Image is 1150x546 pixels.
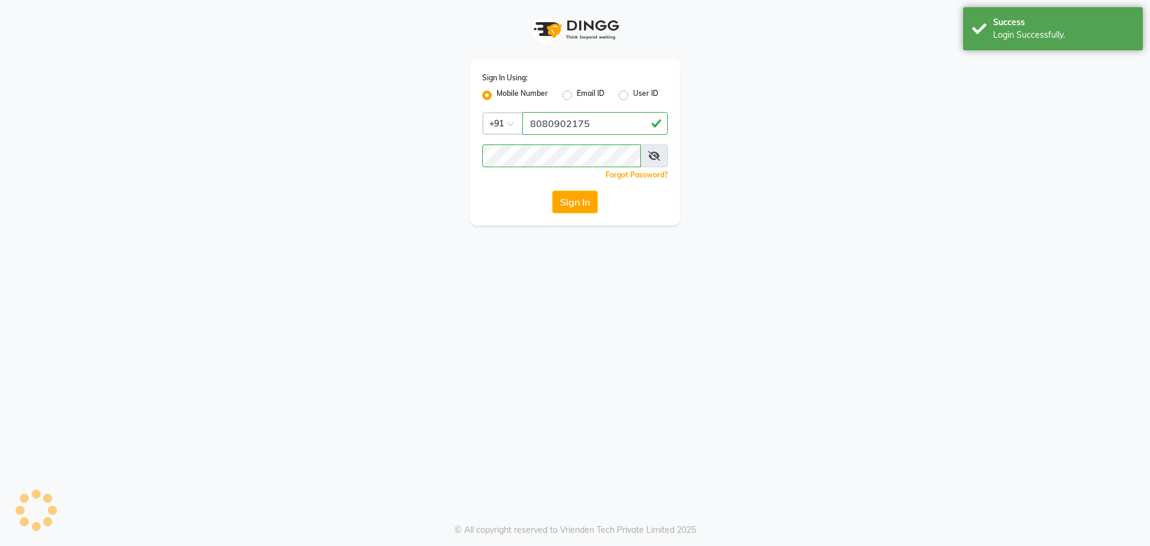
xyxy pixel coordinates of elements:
label: User ID [633,88,658,102]
button: Sign In [552,191,598,213]
div: Success [993,16,1134,29]
input: Username [482,144,641,167]
label: Mobile Number [497,88,548,102]
label: Sign In Using: [482,73,528,83]
img: logo1.svg [527,12,623,47]
label: Email ID [577,88,604,102]
input: Username [522,112,668,135]
div: Login Successfully. [993,29,1134,41]
a: Forgot Password? [606,170,668,179]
